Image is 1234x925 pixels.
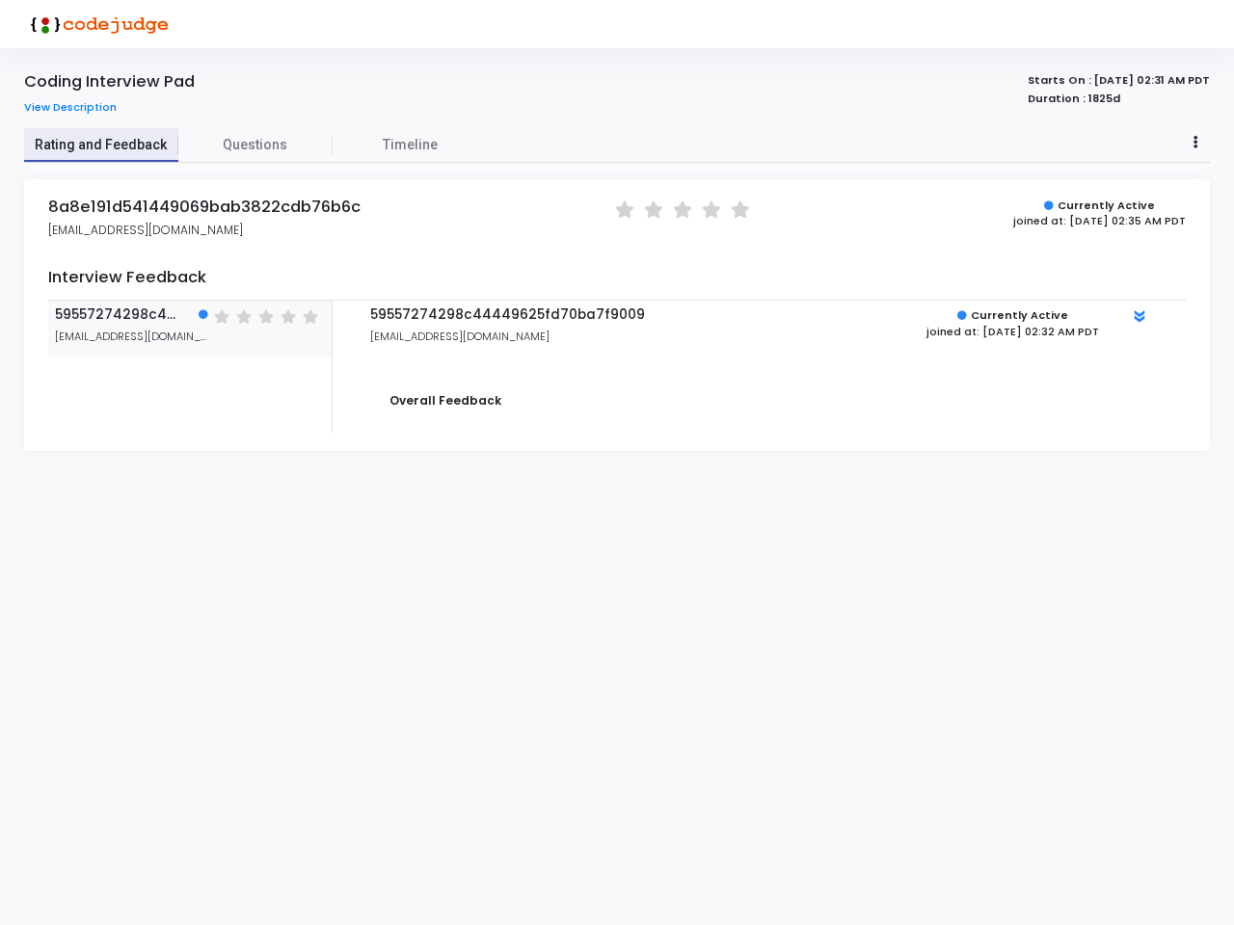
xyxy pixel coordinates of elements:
[383,135,438,155] span: Timeline
[389,392,501,409] strong: Overall Feedback
[24,135,178,155] span: Rating and Feedback
[1058,198,1155,213] strong: Currently Active
[370,307,750,324] h5: 59557274298c44449625fd70ba7f9009
[971,307,1068,323] strong: Currently Active
[48,222,243,238] span: [EMAIL_ADDRESS][DOMAIN_NAME]
[1028,91,1120,106] strong: Duration : 1825d
[926,324,1099,340] div: joined at: [DATE] 02:32 AM PDT
[24,72,195,92] div: Coding Interview Pad
[48,268,1186,301] h4: Interview Feedback
[55,307,183,324] span: 59557274298c44449625fd70ba7f9009
[48,198,361,217] h4: 8a8e191d541449069bab3822cdb76b6c
[370,329,550,344] span: [EMAIL_ADDRESS][DOMAIN_NAME]
[24,5,169,43] img: logo
[55,329,211,345] span: [EMAIL_ADDRESS][DOMAIN_NAME]
[24,101,131,114] a: View Description
[1028,72,1210,88] strong: Starts On : [DATE] 02:31 AM PDT
[1013,213,1186,229] div: joined at: [DATE] 02:35 AM PDT
[178,135,333,155] span: Questions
